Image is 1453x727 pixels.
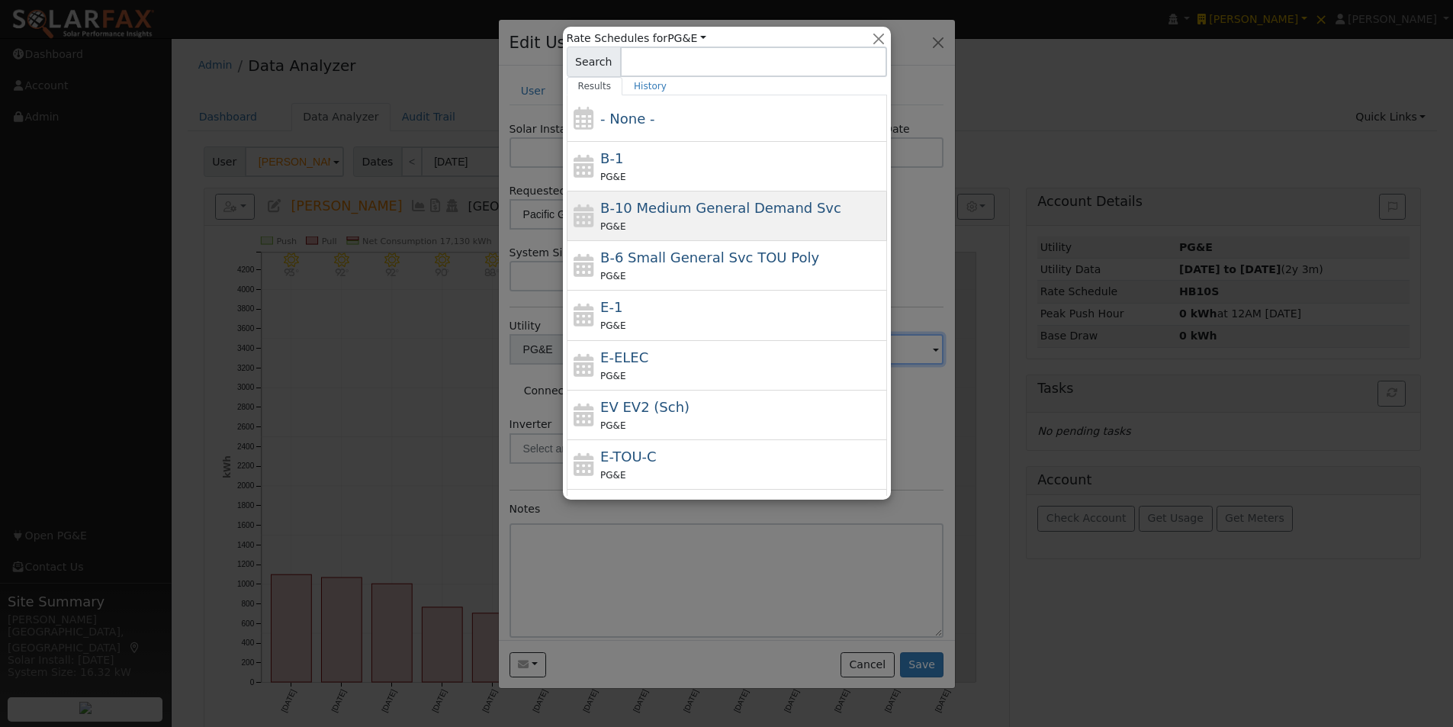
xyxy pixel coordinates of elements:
[600,249,819,265] span: B-6 Small General Service TOU Poly Phase
[567,47,621,77] span: Search
[600,399,690,415] span: Electric Vehicle EV2 (Sch)
[600,371,625,381] span: PG&E
[622,77,678,95] a: History
[600,150,623,166] span: B-1
[600,420,625,431] span: PG&E
[600,299,622,315] span: E-1
[600,449,657,465] span: E-TOU-C
[567,77,623,95] a: Results
[600,172,625,182] span: PG&E
[600,349,648,365] span: E-ELEC
[600,320,625,331] span: PG&E
[600,111,654,127] span: - None -
[600,200,841,216] span: B-10 Medium General Demand Service (Primary Voltage)
[600,271,625,281] span: PG&E
[600,470,625,481] span: PG&E
[600,221,625,232] span: PG&E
